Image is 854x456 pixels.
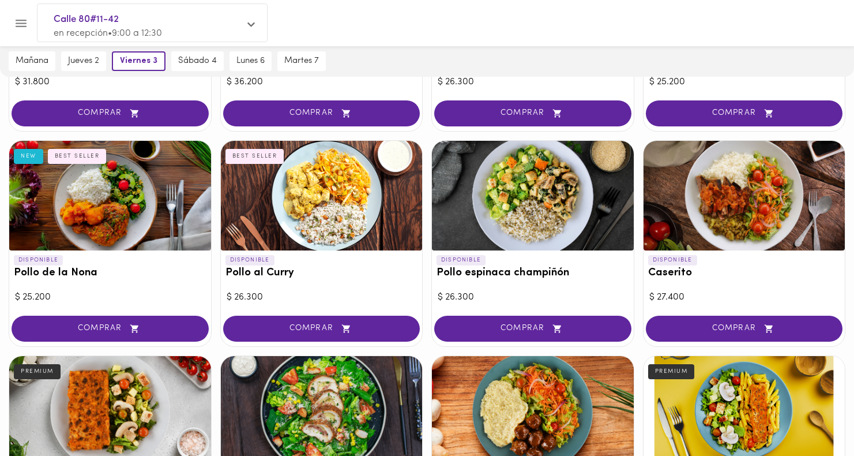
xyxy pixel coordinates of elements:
[15,76,205,89] div: $ 31.800
[16,56,48,66] span: mañana
[26,324,194,334] span: COMPRAR
[230,51,272,71] button: lunes 6
[660,324,829,334] span: COMPRAR
[449,109,617,118] span: COMPRAR
[449,324,617,334] span: COMPRAR
[227,291,417,304] div: $ 26.300
[14,364,61,379] div: PREMIUM
[178,56,217,66] span: sábado 4
[54,29,162,38] span: en recepción • 9:00 a 12:30
[277,51,326,71] button: martes 7
[236,56,265,66] span: lunes 6
[648,364,695,379] div: PREMIUM
[649,76,840,89] div: $ 25.200
[434,100,631,126] button: COMPRAR
[437,255,486,266] p: DISPONIBLE
[649,291,840,304] div: $ 27.400
[438,76,628,89] div: $ 26.300
[434,316,631,342] button: COMPRAR
[646,316,843,342] button: COMPRAR
[238,109,406,118] span: COMPRAR
[644,141,845,251] div: Caserito
[9,141,211,251] div: Pollo de la Nona
[61,51,106,71] button: jueves 2
[14,149,43,164] div: NEW
[112,51,165,71] button: viernes 3
[227,76,417,89] div: $ 36.200
[225,149,284,164] div: BEST SELLER
[12,316,209,342] button: COMPRAR
[14,267,206,279] h3: Pollo de la Nona
[648,255,697,266] p: DISPONIBLE
[284,56,319,66] span: martes 7
[787,389,842,444] iframe: Messagebird Livechat Widget
[432,141,634,251] div: Pollo espinaca champiñón
[225,255,274,266] p: DISPONIBLE
[26,109,194,118] span: COMPRAR
[15,291,205,304] div: $ 25.200
[54,12,239,27] span: Calle 80#11-42
[437,267,629,279] h3: Pollo espinaca champiñón
[12,100,209,126] button: COMPRAR
[221,141,423,251] div: Pollo al Curry
[7,9,35,38] button: Menu
[238,324,406,334] span: COMPRAR
[14,255,63,266] p: DISPONIBLE
[223,316,420,342] button: COMPRAR
[171,51,224,71] button: sábado 4
[646,100,843,126] button: COMPRAR
[48,149,107,164] div: BEST SELLER
[438,291,628,304] div: $ 26.300
[120,56,157,66] span: viernes 3
[9,51,55,71] button: mañana
[648,267,841,279] h3: Caserito
[225,267,418,279] h3: Pollo al Curry
[68,56,99,66] span: jueves 2
[660,109,829,118] span: COMPRAR
[223,100,420,126] button: COMPRAR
